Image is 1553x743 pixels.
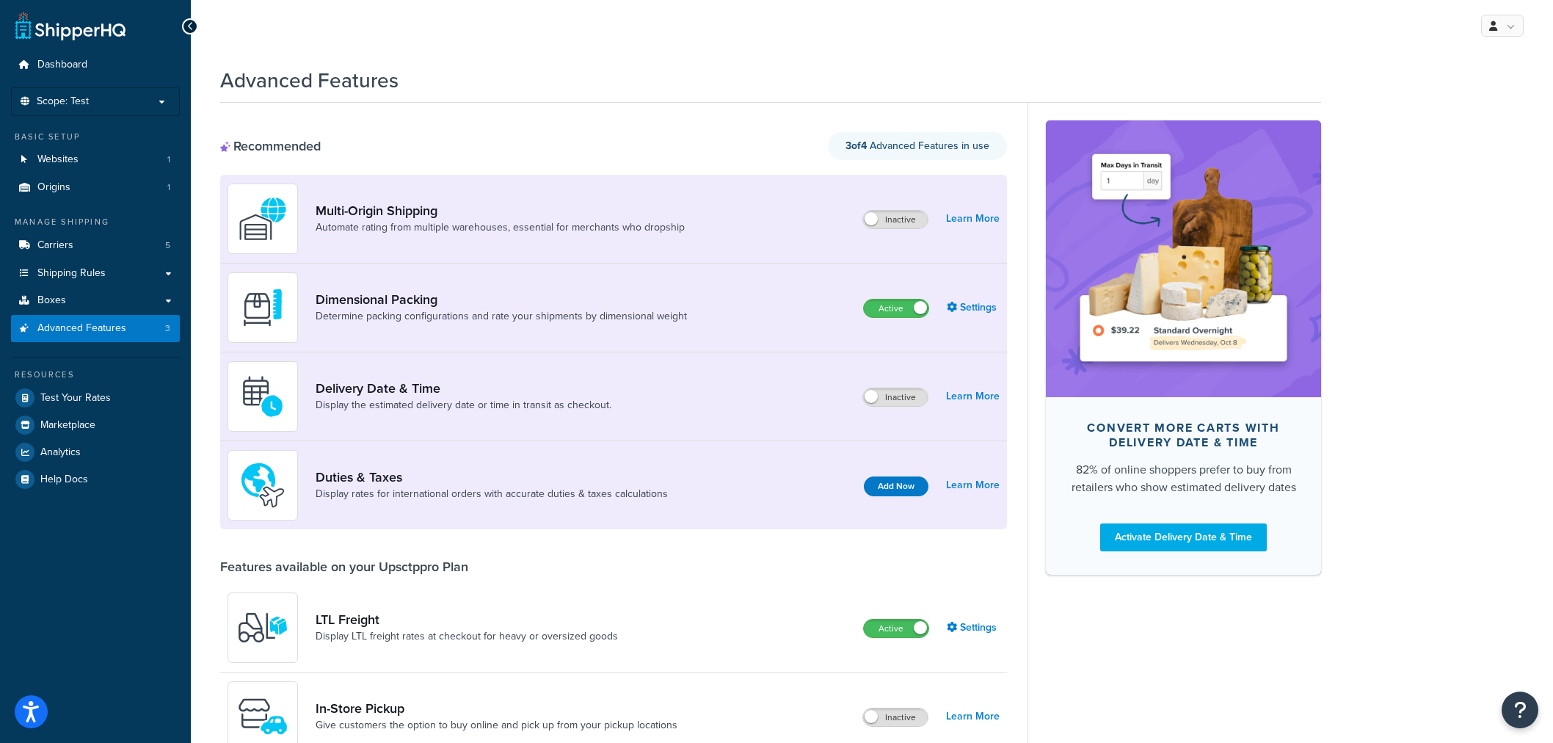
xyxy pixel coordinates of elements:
[947,297,1000,318] a: Settings
[237,460,288,511] img: icon-duo-feat-landed-cost-7136b061.png
[11,385,180,411] a: Test Your Rates
[40,392,111,405] span: Test Your Rates
[237,193,288,244] img: WatD5o0RtDAAAAAElFTkSuQmCC
[237,691,288,742] img: wfgcfpwTIucLEAAAAASUVORK5CYII=
[947,617,1000,638] a: Settings
[316,700,677,717] a: In-Store Pickup
[11,232,180,259] a: Carriers5
[316,469,668,485] a: Duties & Taxes
[37,59,87,71] span: Dashboard
[11,287,180,314] a: Boxes
[946,706,1000,727] a: Learn More
[11,466,180,493] a: Help Docs
[37,153,79,166] span: Websites
[1069,421,1298,450] div: Convert more carts with delivery date & time
[946,209,1000,229] a: Learn More
[11,146,180,173] a: Websites1
[220,66,399,95] h1: Advanced Features
[237,371,288,422] img: gfkeb5ejjkALwAAAABJRU5ErkJggg==
[40,419,95,432] span: Marketplace
[37,322,126,335] span: Advanced Features
[11,174,180,201] a: Origins1
[11,216,180,228] div: Manage Shipping
[1069,461,1298,496] div: 82% of online shoppers prefer to buy from retailers who show estimated delivery dates
[37,267,106,280] span: Shipping Rules
[316,487,668,501] a: Display rates for international orders with accurate duties & taxes calculations
[316,718,677,733] a: Give customers the option to buy online and pick up from your pickup locations
[316,309,687,324] a: Determine packing configurations and rate your shipments by dimensional weight
[1068,142,1299,374] img: feature-image-ddt-36eae7f7280da8017bfb280eaccd9c446f90b1fe08728e4019434db127062ab4.png
[220,138,321,154] div: Recommended
[11,369,180,381] div: Resources
[946,475,1000,496] a: Learn More
[237,602,288,653] img: y79ZsPf0fXUFUhFXDzUgf+ktZg5F2+ohG75+v3d2s1D9TjoU8PiyCIluIjV41seZevKCRuEjTPPOKHJsQcmKCXGdfprl3L4q7...
[863,388,928,406] label: Inactive
[165,239,170,252] span: 5
[1100,523,1267,551] a: Activate Delivery Date & Time
[167,181,170,194] span: 1
[11,412,180,438] a: Marketplace
[11,315,180,342] li: Advanced Features
[167,153,170,166] span: 1
[11,260,180,287] a: Shipping Rules
[845,138,867,153] strong: 3 of 4
[165,322,170,335] span: 3
[37,239,73,252] span: Carriers
[863,211,928,228] label: Inactive
[237,282,288,333] img: DTVBYsAAAAAASUVORK5CYII=
[316,220,685,235] a: Automate rating from multiple warehouses, essential for merchants who dropship
[845,138,989,153] span: Advanced Features in use
[316,203,685,219] a: Multi-Origin Shipping
[37,181,70,194] span: Origins
[316,629,618,644] a: Display LTL freight rates at checkout for heavy or oversized goods
[864,300,928,317] label: Active
[1502,692,1538,728] button: Open Resource Center
[316,612,618,628] a: LTL Freight
[11,51,180,79] a: Dashboard
[863,708,928,726] label: Inactive
[40,446,81,459] span: Analytics
[11,315,180,342] a: Advanced Features3
[37,294,66,307] span: Boxes
[11,174,180,201] li: Origins
[316,398,611,413] a: Display the estimated delivery date or time in transit as checkout.
[11,146,180,173] li: Websites
[316,291,687,308] a: Dimensional Packing
[11,131,180,143] div: Basic Setup
[40,474,88,486] span: Help Docs
[11,439,180,465] a: Analytics
[37,95,89,108] span: Scope: Test
[220,559,468,575] div: Features available on your Upsctppro Plan
[864,476,928,496] button: Add Now
[946,386,1000,407] a: Learn More
[11,232,180,259] li: Carriers
[864,620,928,637] label: Active
[316,380,611,396] a: Delivery Date & Time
